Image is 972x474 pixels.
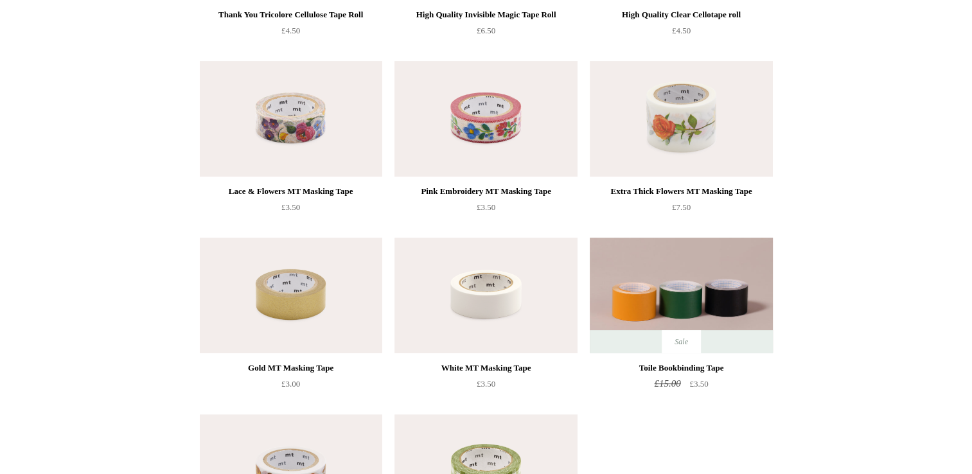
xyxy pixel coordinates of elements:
[590,61,772,177] a: Extra Thick Flowers MT Masking Tape Extra Thick Flowers MT Masking Tape
[398,184,574,199] div: Pink Embroidery MT Masking Tape
[203,184,379,199] div: Lace & Flowers MT Masking Tape
[281,379,300,389] span: £3.00
[394,238,577,353] img: White MT Masking Tape
[394,238,577,353] a: White MT Masking Tape White MT Masking Tape
[662,330,701,353] span: Sale
[593,184,769,199] div: Extra Thick Flowers MT Masking Tape
[200,61,382,177] a: Lace & Flowers MT Masking Tape Lace & Flowers MT Masking Tape
[477,202,495,212] span: £3.50
[200,238,382,353] img: Gold MT Masking Tape
[477,26,495,35] span: £6.50
[394,184,577,236] a: Pink Embroidery MT Masking Tape £3.50
[200,61,382,177] img: Lace & Flowers MT Masking Tape
[590,7,772,60] a: High Quality Clear Cellotape roll £4.50
[203,360,379,376] div: Gold MT Masking Tape
[394,7,577,60] a: High Quality Invisible Magic Tape Roll £6.50
[672,202,691,212] span: £7.50
[281,202,300,212] span: £3.50
[654,378,680,389] span: £15.00
[200,360,382,413] a: Gold MT Masking Tape £3.00
[590,238,772,353] a: Toile Bookbinding Tape Toile Bookbinding Tape Sale
[200,238,382,353] a: Gold MT Masking Tape Gold MT Masking Tape
[672,26,691,35] span: £4.50
[203,7,379,22] div: Thank You Tricolore Cellulose Tape Roll
[593,7,769,22] div: High Quality Clear Cellotape roll
[477,379,495,389] span: £3.50
[200,184,382,236] a: Lace & Flowers MT Masking Tape £3.50
[200,7,382,60] a: Thank You Tricolore Cellulose Tape Roll £4.50
[394,61,577,177] a: Pink Embroidery MT Masking Tape Pink Embroidery MT Masking Tape
[593,360,769,376] div: Toile Bookbinding Tape
[394,360,577,413] a: White MT Masking Tape £3.50
[590,360,772,413] a: Toile Bookbinding Tape £15.00 £3.50
[281,26,300,35] span: £4.50
[590,238,772,353] img: Toile Bookbinding Tape
[398,7,574,22] div: High Quality Invisible Magic Tape Roll
[398,360,574,376] div: White MT Masking Tape
[689,379,708,389] span: £3.50
[590,61,772,177] img: Extra Thick Flowers MT Masking Tape
[394,61,577,177] img: Pink Embroidery MT Masking Tape
[590,184,772,236] a: Extra Thick Flowers MT Masking Tape £7.50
